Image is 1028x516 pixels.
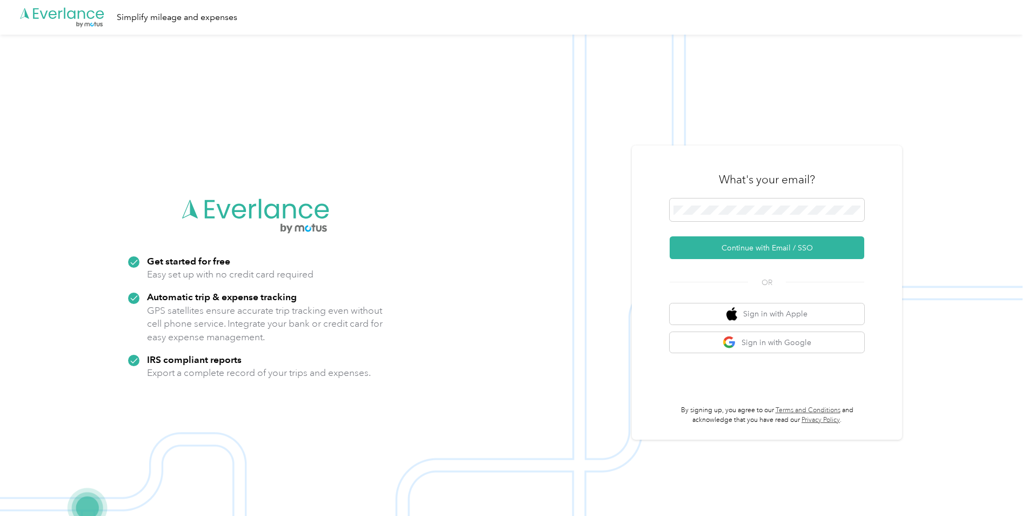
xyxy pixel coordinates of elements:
[147,354,242,365] strong: IRS compliant reports
[723,336,736,349] img: google logo
[670,303,864,325] button: apple logoSign in with Apple
[802,416,840,424] a: Privacy Policy
[147,291,297,302] strong: Automatic trip & expense tracking
[719,172,815,187] h3: What's your email?
[726,307,737,321] img: apple logo
[147,366,371,380] p: Export a complete record of your trips and expenses.
[670,236,864,259] button: Continue with Email / SSO
[670,406,864,425] p: By signing up, you agree to our and acknowledge that you have read our .
[147,304,383,344] p: GPS satellites ensure accurate trip tracking even without cell phone service. Integrate your bank...
[748,277,786,288] span: OR
[776,406,840,414] a: Terms and Conditions
[117,11,237,24] div: Simplify mileage and expenses
[670,332,864,353] button: google logoSign in with Google
[147,255,230,267] strong: Get started for free
[147,268,313,281] p: Easy set up with no credit card required
[967,455,1028,516] iframe: Everlance-gr Chat Button Frame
